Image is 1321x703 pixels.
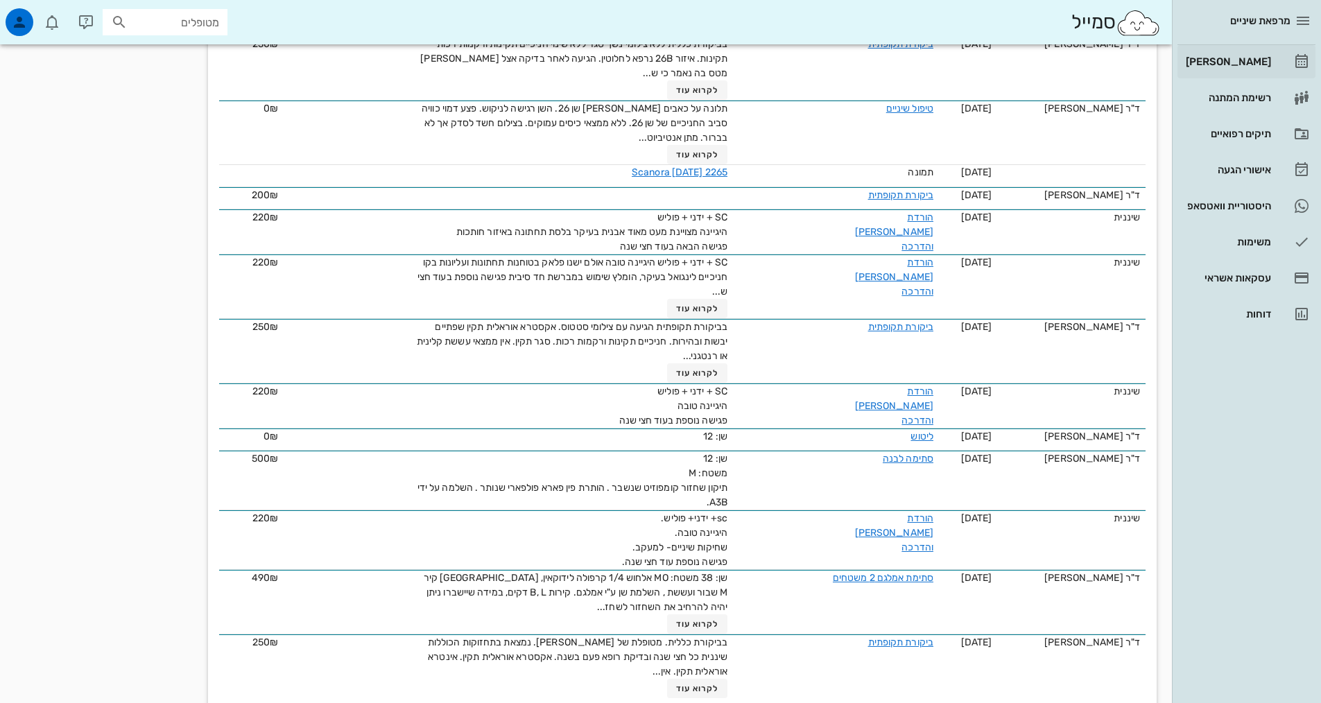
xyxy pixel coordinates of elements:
[855,257,933,297] a: הורדת [PERSON_NAME] והדרכה
[961,189,992,201] span: [DATE]
[1183,309,1271,320] div: דוחות
[1071,8,1161,37] div: סמייל
[1177,45,1315,78] a: [PERSON_NAME]
[886,103,933,114] a: טיפול שיניים
[1003,384,1140,399] div: שיננית
[420,38,727,79] span: בביקורת כללית ללא צילומי נשך סגר ללא שינוי חניכיים תקינות ורקמות רכות תקינות. איזור 26B נרפא לחלו...
[667,363,727,383] button: לקרוא עוד
[961,38,992,50] span: [DATE]
[676,619,719,629] span: לקרוא עוד
[252,257,278,268] span: 220₪
[1003,320,1140,334] div: ד"ר [PERSON_NAME]
[667,299,727,318] button: לקרוא עוד
[676,368,719,378] span: לקרוא עוד
[1003,429,1140,444] div: ד"ר [PERSON_NAME]
[676,85,719,95] span: לקרוא עוד
[961,431,992,442] span: [DATE]
[1003,255,1140,270] div: שיננית
[961,257,992,268] span: [DATE]
[961,211,992,223] span: [DATE]
[667,80,727,100] button: לקרוא עוד
[961,512,992,524] span: [DATE]
[1177,261,1315,295] a: עסקאות אשראי
[833,572,933,584] a: סתימת אמלגם 2 משטחים
[961,321,992,333] span: [DATE]
[961,385,992,397] span: [DATE]
[1183,200,1271,211] div: היסטוריית וואטסאפ
[961,166,992,178] span: [DATE]
[676,304,719,313] span: לקרוא עוד
[1183,92,1271,103] div: רשימת המתנה
[868,189,933,201] a: ביקורת תקופתית
[422,103,727,144] span: תלונה על כאבים [PERSON_NAME] שן 26. השן רגישה לניקוש. פצע דמוי כוויה סביב החניכיים של שן 26. ללא ...
[883,453,933,465] a: סתימה לבנה
[910,431,933,442] a: ליטוש
[1003,101,1140,116] div: ד"ר [PERSON_NAME]
[41,11,49,19] span: תג
[456,211,727,252] span: SC + ידני + פוליש היגיינה מצויינת מעט מאוד אבנית בעיקר בלסת תחתונה באיזור חותכות פגישה הבאה בעוד ...
[1003,635,1140,650] div: ד"ר [PERSON_NAME]
[1003,210,1140,225] div: שיננית
[855,512,933,553] a: הורדת [PERSON_NAME] והדרכה
[667,614,727,634] button: לקרוא עוד
[1177,297,1315,331] a: דוחות
[961,453,992,465] span: [DATE]
[1177,189,1315,223] a: היסטוריית וואטסאפ
[1230,15,1290,27] span: מרפאת שיניים
[1183,272,1271,284] div: עסקאות אשראי
[1116,9,1161,37] img: SmileCloud logo
[1003,188,1140,202] div: ד"ר [PERSON_NAME]
[1177,81,1315,114] a: רשימת המתנה
[1177,225,1315,259] a: משימות
[1183,236,1271,248] div: משימות
[619,385,727,426] span: SC + ידני + פוליש היגיינה טובה פגישה נוספת בעוד חצי שנה
[868,636,933,648] a: ביקורת תקופתית
[676,684,719,693] span: לקרוא עוד
[1003,571,1140,585] div: ד"ר [PERSON_NAME]
[961,636,992,648] span: [DATE]
[961,572,992,584] span: [DATE]
[1177,153,1315,186] a: אישורי הגעה
[252,385,278,397] span: 220₪
[961,103,992,114] span: [DATE]
[1183,164,1271,175] div: אישורי הגעה
[667,145,727,164] button: לקרוא עוד
[868,321,933,333] a: ביקורת תקופתית
[868,38,933,50] a: ביקורת תקופתית
[855,385,933,426] a: הורדת [PERSON_NAME] והדרכה
[1183,56,1271,67] div: [PERSON_NAME]
[1003,511,1140,526] div: שיננית
[703,431,727,442] span: שן: 12
[264,431,278,442] span: 0₪
[252,636,278,648] span: 250₪
[667,679,727,698] button: לקרוא עוד
[417,257,727,297] span: SC + ידני + פוליש היגיינה טובה אולם ישנו פלאק בטוחנות תחתונות ועליונות בקו חניכיים לינגואל בעיקר,...
[264,103,278,114] span: 0₪
[252,572,278,584] span: 490₪
[428,636,727,677] span: בביקורת כללית. מטופלת של [PERSON_NAME]. נמצאת בתחזוקות הכוללות שיננית כל חצי שנה ובדיקת רופא פעם ...
[252,211,278,223] span: 220₪
[632,166,727,178] a: Scanora [DATE] 2265
[252,453,278,465] span: 500₪
[252,38,278,50] span: 250₪
[1177,117,1315,150] a: תיקים רפואיים
[908,166,933,178] span: תמונה
[417,321,727,362] span: בביקורת תקופתית הגיעה עם צילומי סטטוס. אקסטרא אוראלית תקין שפתיים יבשות ובהירות. חניכיים תקינות ו...
[252,189,278,201] span: 200₪
[1183,128,1271,139] div: תיקים רפואיים
[676,150,719,159] span: לקרוא עוד
[252,321,278,333] span: 250₪
[252,512,278,524] span: 220₪
[855,211,933,252] a: הורדת [PERSON_NAME] והדרכה
[622,512,727,568] span: sc+ ידני+ פוליש. היגיינה טובה. שחיקות שיניים- למעקב. פגישה נוספת עוד חצי שנה.
[1003,451,1140,466] div: ד"ר [PERSON_NAME]
[424,572,727,613] span: שן: 38 משטח: MO אלחוש 1/4 קרפולה לידוקאין, [GEOGRAPHIC_DATA] קיר M שבור ועששת , השלמת שן ע"י אמלג...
